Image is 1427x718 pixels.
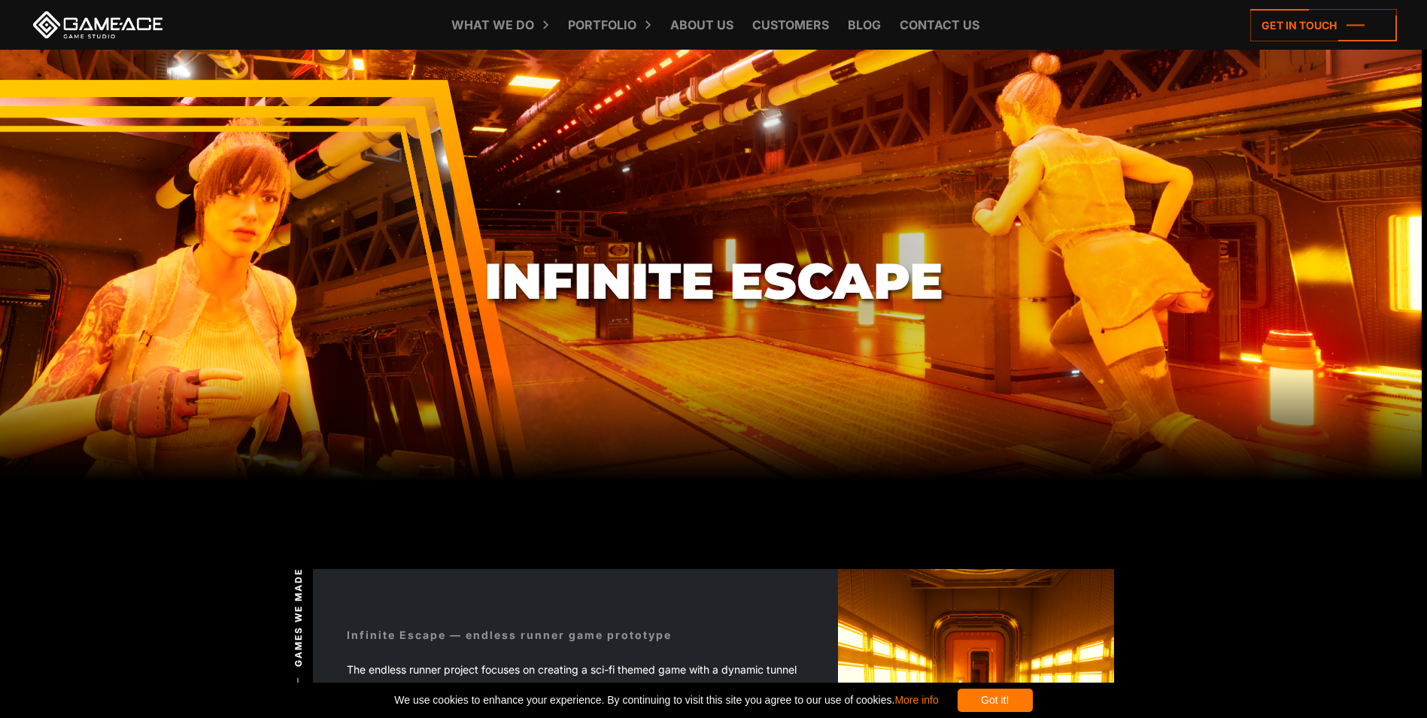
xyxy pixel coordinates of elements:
a: Get in touch [1250,9,1397,41]
span: We use cookies to enhance your experience. By continuing to visit this site you agree to our use ... [394,689,938,712]
div: Infinite Escape — endless runner game prototype [347,627,672,643]
h1: Infinite Escape [484,254,943,309]
div: Got it! [958,689,1033,712]
a: More info [894,694,938,706]
span: Games we made [292,568,305,667]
